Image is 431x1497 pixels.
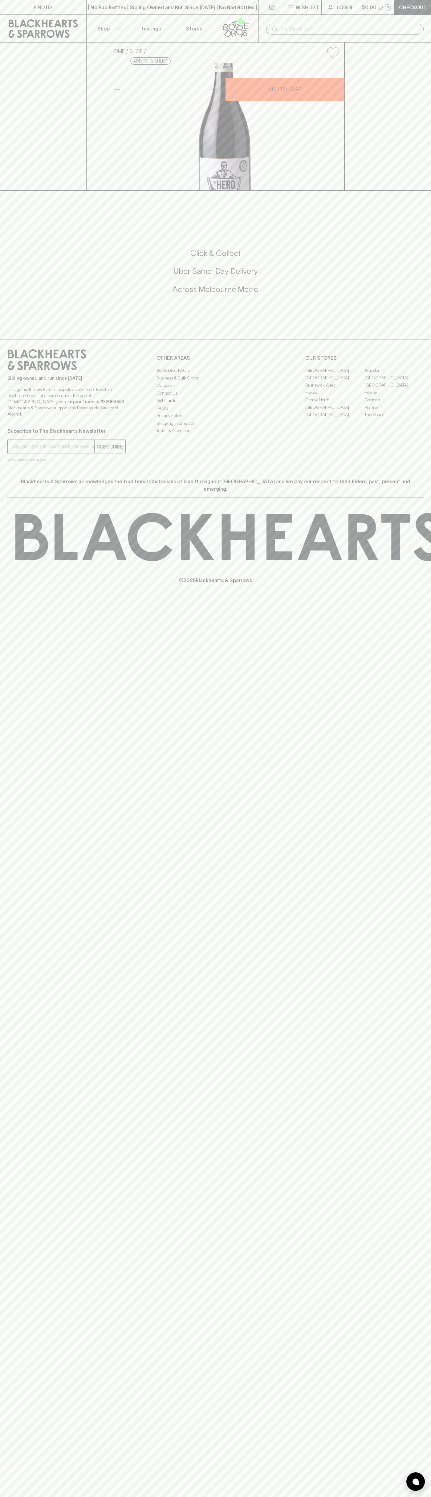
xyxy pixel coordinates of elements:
a: Tastings [129,15,173,42]
a: Shipping Information [157,420,275,427]
p: SUBSCRIBE [97,443,123,450]
a: Fitzroy North [305,396,364,404]
a: HOME [111,48,125,54]
p: 0 [387,6,389,9]
button: Add to wishlist [325,45,342,61]
p: OUR STORES [305,354,424,362]
a: FAQ's [157,404,275,412]
button: ADD TO CART [226,78,344,101]
p: Stores [186,25,202,32]
a: Business & Bulk Gifting [157,374,275,382]
a: Fitzroy [364,389,424,396]
p: Shop [97,25,110,32]
a: [GEOGRAPHIC_DATA] [305,411,364,418]
p: Wishlist [296,4,319,11]
p: Subscribe to The Blackhearts Newsletter [7,427,126,435]
a: Gift Cards [157,397,275,404]
a: Brunswick West [305,381,364,389]
a: Geelong [364,396,424,404]
a: Contact Us [157,389,275,397]
a: Careers [157,382,275,389]
a: [GEOGRAPHIC_DATA] [305,404,364,411]
p: Blackhearts & Sparrows acknowledges the traditional Custodians of land throughout [GEOGRAPHIC_DAT... [12,478,419,493]
a: Elwood [305,389,364,396]
p: We will never spam you [7,457,126,463]
p: It is against the law to sell or supply alcohol to, or to obtain alcohol on behalf of a person un... [7,386,126,417]
a: Thornbury [364,411,424,418]
p: ADD TO CART [269,86,302,93]
a: Stores [173,15,216,42]
a: [GEOGRAPHIC_DATA] [305,367,364,374]
p: OTHER AREAS [157,354,275,362]
button: SUBSCRIBE [95,440,125,453]
img: 40476.png [106,63,344,190]
input: Try "Pinot noir" [281,24,419,34]
a: SHOP [129,48,143,54]
h5: Click & Collect [7,248,424,258]
p: Tastings [141,25,161,32]
h5: Uber Same-Day Delivery [7,266,424,276]
div: Call to action block [7,224,424,327]
button: Shop [87,15,130,42]
p: $0.00 [362,4,376,11]
p: Login [337,4,352,11]
p: Sibling owned and run since [DATE] [7,375,126,381]
a: [GEOGRAPHIC_DATA] [364,374,424,381]
a: Braddon [364,367,424,374]
p: FIND US [34,4,53,11]
button: Add to wishlist [130,57,171,65]
h5: Across Melbourne Metro [7,284,424,294]
a: Prahran [364,404,424,411]
a: Privacy Policy [157,412,275,420]
img: bubble-icon [413,1479,419,1485]
input: e.g. jane@blackheartsandsparrows.com.au [12,442,94,452]
a: [GEOGRAPHIC_DATA] [364,381,424,389]
a: [GEOGRAPHIC_DATA] [305,374,364,381]
a: Bottle Drop FAQ's [157,367,275,374]
p: Checkout [399,4,427,11]
strong: Liquor License #32064953 [67,399,124,404]
a: Terms & Conditions [157,427,275,435]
